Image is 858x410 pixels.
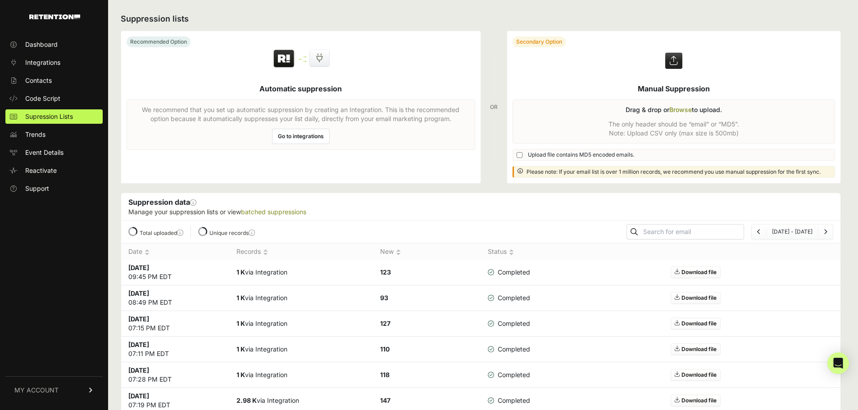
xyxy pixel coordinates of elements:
label: Unique records [209,230,255,236]
td: 07:15 PM EDT [121,311,229,337]
input: Search for email [641,225,744,238]
img: integration [299,56,306,58]
strong: 110 [380,345,390,353]
span: Contacts [25,76,52,85]
img: no_sort-eaf950dc5ab64cae54d48a5578032e96f70b2ecb7d747501f34c8f2db400fb66.gif [396,249,401,256]
img: integration [299,59,306,60]
span: Completed [488,293,530,302]
a: batched suppressions [241,208,306,216]
span: Completed [488,319,530,328]
span: Trends [25,130,45,139]
a: Download file [671,395,721,406]
img: no_sort-eaf950dc5ab64cae54d48a5578032e96f70b2ecb7d747501f34c8f2db400fb66.gif [145,249,150,256]
strong: [DATE] [128,264,149,271]
img: integration [299,61,306,62]
a: Supression Lists [5,109,103,124]
span: Event Details [25,148,64,157]
li: [DATE] - [DATE] [766,228,818,235]
p: We recommend that you set up automatic suppression by creating an Integration. This is the recomm... [132,105,469,123]
img: no_sort-eaf950dc5ab64cae54d48a5578032e96f70b2ecb7d747501f34c8f2db400fb66.gif [509,249,514,256]
div: Open Intercom Messenger [827,352,849,374]
th: New [373,243,481,260]
a: Trends [5,127,103,142]
strong: 1 K [236,371,245,378]
label: Total uploaded [140,230,183,236]
div: Suppression data [121,193,840,220]
a: Code Script [5,91,103,106]
a: Go to integrations [272,129,330,144]
img: Retention [272,49,295,69]
span: Completed [488,396,530,405]
span: Code Script [25,94,60,103]
a: Support [5,181,103,196]
h5: Automatic suppression [259,83,342,94]
td: 08:49 PM EDT [121,285,229,311]
span: Supression Lists [25,112,73,121]
a: Previous [757,228,761,235]
img: no_sort-eaf950dc5ab64cae54d48a5578032e96f70b2ecb7d747501f34c8f2db400fb66.gif [263,249,268,256]
h2: Suppression lists [121,13,841,25]
td: via Integration [229,260,373,285]
span: Upload file contains MD5 encoded emails. [528,151,634,158]
span: Completed [488,268,530,277]
strong: 147 [380,396,390,404]
a: Download file [671,369,721,381]
a: Download file [671,318,721,329]
strong: 118 [380,371,390,378]
td: via Integration [229,311,373,337]
td: 07:11 PM EDT [121,337,229,362]
strong: 1 K [236,320,245,327]
strong: [DATE] [128,289,149,297]
a: Download file [671,292,721,304]
strong: 123 [380,268,391,276]
td: 09:45 PM EDT [121,260,229,285]
p: Manage your suppression lists or view [128,207,833,216]
a: MY ACCOUNT [5,376,103,404]
span: Support [25,184,49,193]
a: Download file [671,343,721,355]
strong: [DATE] [128,341,149,348]
strong: 1 K [236,345,245,353]
strong: [DATE] [128,392,149,400]
span: Dashboard [25,40,58,49]
a: Integrations [5,55,103,70]
a: Dashboard [5,37,103,52]
a: Reactivate [5,163,103,178]
span: Reactivate [25,166,57,175]
a: Next [824,228,827,235]
strong: [DATE] [128,315,149,323]
td: via Integration [229,362,373,388]
th: Date [121,243,229,260]
th: Status [481,243,553,260]
strong: 1 K [236,294,245,302]
span: Completed [488,345,530,354]
a: Contacts [5,73,103,88]
td: via Integration [229,285,373,311]
strong: 127 [380,320,390,327]
a: Download file [671,266,721,278]
strong: 2.98 K [236,396,257,404]
strong: 93 [380,294,388,302]
span: MY ACCOUNT [14,386,59,395]
span: Completed [488,370,530,379]
strong: [DATE] [128,366,149,374]
div: OR [490,31,498,184]
strong: 1 K [236,268,245,276]
nav: Page navigation [751,224,833,239]
span: Integrations [25,58,60,67]
img: Retention.com [29,14,80,19]
a: Event Details [5,145,103,160]
td: 07:28 PM EDT [121,362,229,388]
th: Records [229,243,373,260]
div: Recommended Option [127,36,191,47]
input: Upload file contains MD5 encoded emails. [517,152,522,158]
td: via Integration [229,337,373,362]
